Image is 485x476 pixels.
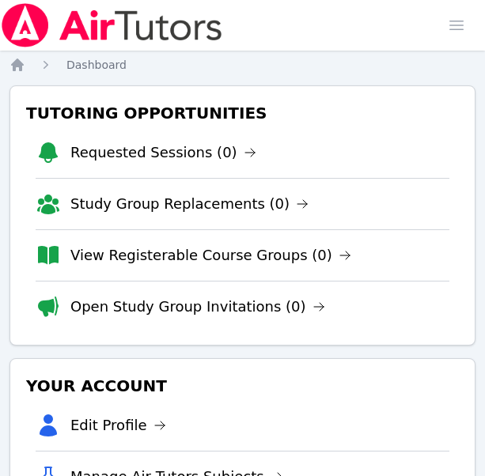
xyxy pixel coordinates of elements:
a: Open Study Group Invitations (0) [70,296,325,318]
a: View Registerable Course Groups (0) [70,244,351,266]
nav: Breadcrumb [9,57,476,73]
a: Edit Profile [70,414,166,436]
span: Dashboard [66,59,127,71]
a: Study Group Replacements (0) [70,193,309,215]
a: Dashboard [66,57,127,73]
h3: Your Account [23,372,462,400]
h3: Tutoring Opportunities [23,99,462,127]
a: Requested Sessions (0) [70,142,256,164]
